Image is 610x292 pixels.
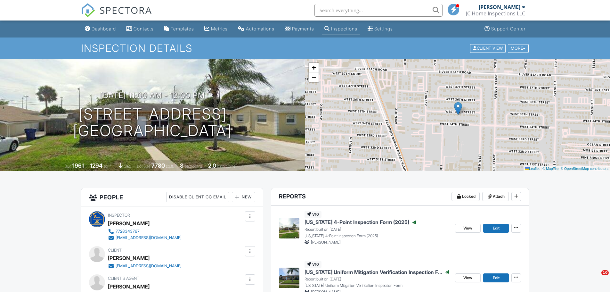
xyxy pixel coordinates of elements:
a: Contacts [124,23,156,35]
input: Search everything... [314,4,443,17]
div: Support Center [491,26,525,31]
span: Lot Size [137,164,150,169]
h3: [DATE] 11:00 am - 12:00 pm [100,91,205,100]
a: Metrics [202,23,230,35]
a: SPECTORA [81,9,152,22]
a: Support Center [482,23,528,35]
div: More [508,44,529,53]
div: 3 [180,162,183,169]
img: The Best Home Inspection Software - Spectora [81,3,95,17]
div: New [232,192,255,202]
a: [EMAIL_ADDRESS][DOMAIN_NAME] [108,235,182,241]
img: Marker [454,102,462,115]
span: Built [64,164,71,169]
span: Client [108,248,122,253]
a: Zoom out [309,72,319,82]
a: [PERSON_NAME] [108,282,150,291]
span: Inspector [108,213,130,218]
div: JC Home Inspections LLC [466,10,525,17]
div: 1961 [72,162,84,169]
div: Settings [374,26,393,31]
span: + [312,63,316,71]
a: Templates [161,23,197,35]
div: Metrics [211,26,228,31]
div: [EMAIL_ADDRESS][DOMAIN_NAME] [116,235,182,240]
a: © OpenStreetMap contributors [561,167,608,171]
a: 7728343767 [108,228,182,235]
a: Zoom in [309,63,319,72]
div: Contacts [134,26,154,31]
span: Client's Agent [108,276,139,281]
span: bathrooms [217,164,235,169]
div: [PERSON_NAME] [479,4,520,10]
div: Payments [292,26,314,31]
div: 1294 [90,162,102,169]
div: Templates [171,26,194,31]
div: 2.0 [208,162,216,169]
div: 7728343767 [116,229,140,234]
div: Automations [246,26,274,31]
div: Inspections [331,26,357,31]
div: [EMAIL_ADDRESS][DOMAIN_NAME] [116,263,182,269]
div: Dashboard [92,26,116,31]
span: sq. ft. [103,164,112,169]
span: − [312,73,316,81]
div: [PERSON_NAME] [108,219,150,228]
span: slab [124,164,131,169]
a: Dashboard [82,23,118,35]
div: 7780 [151,162,165,169]
a: Payments [282,23,317,35]
a: © MapTiler [542,167,560,171]
iframe: Intercom live chat [588,270,604,286]
span: SPECTORA [100,3,152,17]
h1: [STREET_ADDRESS] [GEOGRAPHIC_DATA] [73,106,232,140]
span: bedrooms [184,164,202,169]
div: Client View [470,44,506,53]
span: sq.ft. [166,164,174,169]
a: Inspections [322,23,360,35]
div: [PERSON_NAME] [108,253,150,263]
a: Leaflet [525,167,540,171]
a: Automations (Basic) [235,23,277,35]
a: [EMAIL_ADDRESS][DOMAIN_NAME] [108,263,182,269]
span: | [541,167,541,171]
span: 10 [601,270,609,275]
h3: People [81,188,263,206]
h1: Inspection Details [81,43,529,54]
a: Client View [469,46,507,50]
a: Settings [365,23,395,35]
div: Disable Client CC Email [166,192,229,202]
